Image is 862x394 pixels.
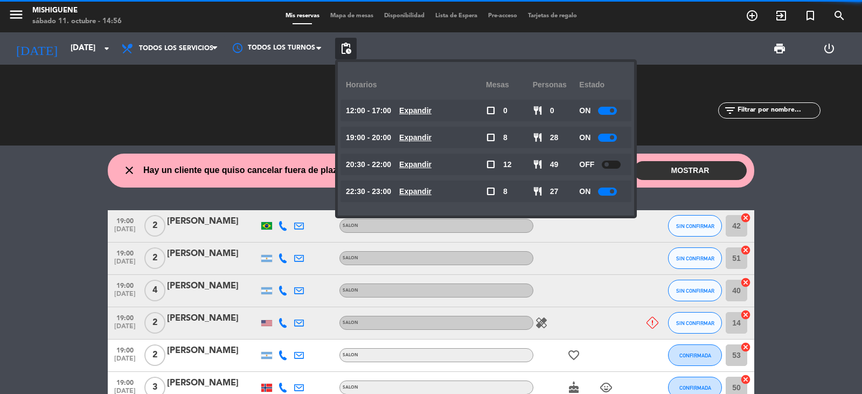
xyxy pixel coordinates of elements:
[579,70,626,100] div: Estado
[550,132,559,144] span: 28
[833,9,846,22] i: search
[567,349,580,362] i: favorite_border
[343,256,358,260] span: SALON
[600,381,613,394] i: child_care
[167,344,259,358] div: [PERSON_NAME]
[533,133,543,142] span: restaurant
[139,45,213,52] span: Todos los servicios
[676,223,714,229] span: SIN CONFIRMAR
[736,105,820,116] input: Filtrar por nombre...
[746,9,759,22] i: add_circle_outline
[112,258,138,271] span: [DATE]
[8,6,24,23] i: menu
[346,158,391,171] span: 20:30 - 22:00
[325,13,379,19] span: Mapa de mesas
[676,288,714,294] span: SIN CONFIRMAR
[399,133,432,142] u: Expandir
[112,246,138,259] span: 19:00
[804,32,854,65] div: LOG OUT
[167,279,259,293] div: [PERSON_NAME]
[740,342,751,352] i: cancel
[676,320,714,326] span: SIN CONFIRMAR
[346,105,391,117] span: 12:00 - 17:00
[100,42,113,55] i: arrow_drop_down
[503,105,508,117] span: 0
[486,186,496,196] span: check_box_outline_blank
[379,13,430,19] span: Disponibilidad
[503,185,508,198] span: 8
[167,312,259,326] div: [PERSON_NAME]
[503,132,508,144] span: 8
[144,312,165,334] span: 2
[112,291,138,303] span: [DATE]
[112,355,138,368] span: [DATE]
[167,247,259,261] div: [PERSON_NAME]
[775,9,788,22] i: exit_to_app
[399,187,432,196] u: Expandir
[486,106,496,115] span: check_box_outline_blank
[343,385,358,390] span: SALON
[535,316,548,329] i: healing
[8,6,24,26] button: menu
[32,5,122,16] div: Mishiguene
[346,70,486,100] div: Horarios
[668,312,722,334] button: SIN CONFIRMAR
[550,105,554,117] span: 0
[668,280,722,301] button: SIN CONFIRMAR
[143,163,484,177] span: Hay un cliente que quiso cancelar fuera de plazo y avisa que no honrará su reserva
[676,255,714,261] span: SIN CONFIRMAR
[550,185,559,198] span: 27
[533,186,543,196] span: restaurant
[8,37,65,60] i: [DATE]
[579,105,590,117] span: ON
[112,343,138,356] span: 19:00
[280,13,325,19] span: Mis reservas
[579,185,590,198] span: ON
[486,160,496,169] span: check_box_outline_blank
[740,374,751,385] i: cancel
[486,70,533,100] div: Mesas
[346,132,391,144] span: 19:00 - 20:00
[724,104,736,117] i: filter_list
[483,13,523,19] span: Pre-acceso
[112,323,138,335] span: [DATE]
[399,106,432,115] u: Expandir
[533,70,580,100] div: personas
[343,353,358,357] span: SALON
[32,16,122,27] div: sábado 11. octubre - 14:56
[346,185,391,198] span: 22:30 - 23:00
[533,106,543,115] span: restaurant
[486,133,496,142] span: check_box_outline_blank
[579,132,590,144] span: ON
[144,247,165,269] span: 2
[144,280,165,301] span: 4
[668,344,722,366] button: CONFIRMADA
[804,9,817,22] i: turned_in_not
[167,376,259,390] div: [PERSON_NAME]
[343,224,358,228] span: SALON
[740,245,751,255] i: cancel
[668,215,722,237] button: SIN CONFIRMAR
[668,247,722,269] button: SIN CONFIRMAR
[167,215,259,229] div: [PERSON_NAME]
[112,226,138,238] span: [DATE]
[740,212,751,223] i: cancel
[123,164,136,177] i: close
[740,277,751,288] i: cancel
[550,158,559,171] span: 49
[144,215,165,237] span: 2
[112,214,138,226] span: 19:00
[112,311,138,323] span: 19:00
[112,376,138,388] span: 19:00
[679,352,711,358] span: CONFIRMADA
[339,42,352,55] span: pending_actions
[343,321,358,325] span: SALON
[343,288,358,293] span: SALON
[634,161,747,180] button: MOSTRAR
[533,160,543,169] span: restaurant
[567,381,580,394] i: cake
[823,42,836,55] i: power_settings_new
[679,385,711,391] span: CONFIRMADA
[773,42,786,55] span: print
[523,13,582,19] span: Tarjetas de regalo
